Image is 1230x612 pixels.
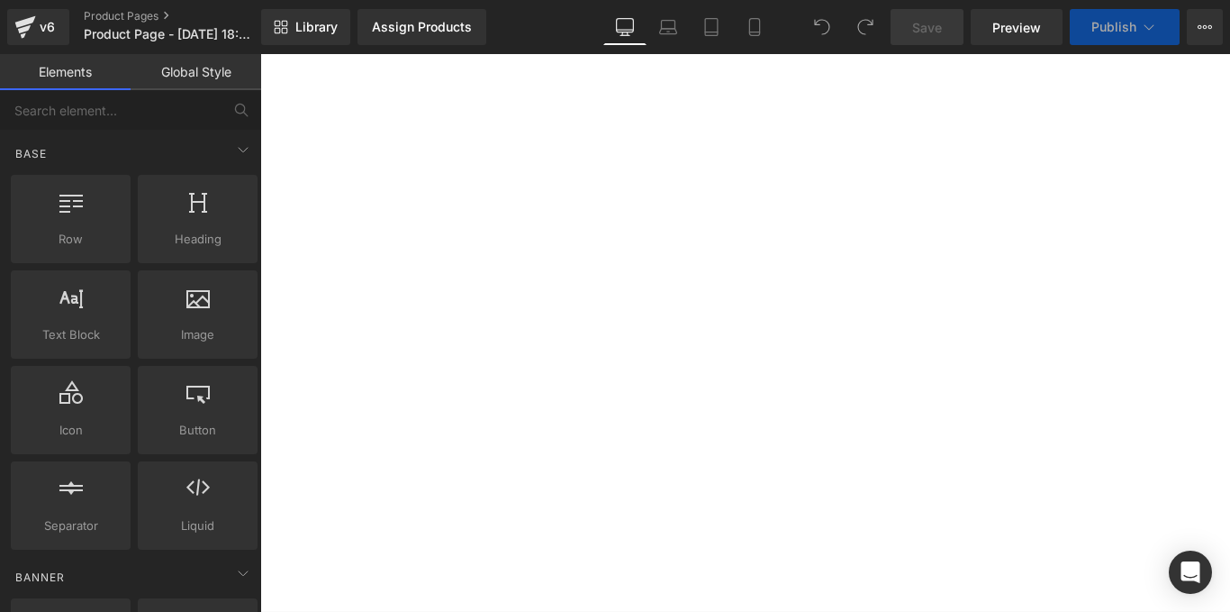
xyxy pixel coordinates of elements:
[647,9,690,45] a: Laptop
[1187,9,1223,45] button: More
[971,9,1063,45] a: Preview
[847,9,883,45] button: Redo
[1070,9,1180,45] button: Publish
[804,9,840,45] button: Undo
[143,516,252,535] span: Liquid
[143,230,252,249] span: Heading
[912,18,942,37] span: Save
[295,19,338,35] span: Library
[16,230,125,249] span: Row
[143,421,252,440] span: Button
[14,569,67,586] span: Banner
[131,54,261,90] a: Global Style
[1169,551,1212,594] div: Open Intercom Messenger
[992,18,1041,37] span: Preview
[1091,20,1136,34] span: Publish
[143,325,252,344] span: Image
[36,15,59,39] div: v6
[603,9,647,45] a: Desktop
[372,20,472,34] div: Assign Products
[16,421,125,440] span: Icon
[7,9,69,45] a: v6
[733,9,776,45] a: Mobile
[84,9,291,23] a: Product Pages
[261,9,350,45] a: New Library
[14,145,49,162] span: Base
[16,325,125,344] span: Text Block
[690,9,733,45] a: Tablet
[16,516,125,535] span: Separator
[84,27,257,41] span: Product Page - [DATE] 18:50:03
